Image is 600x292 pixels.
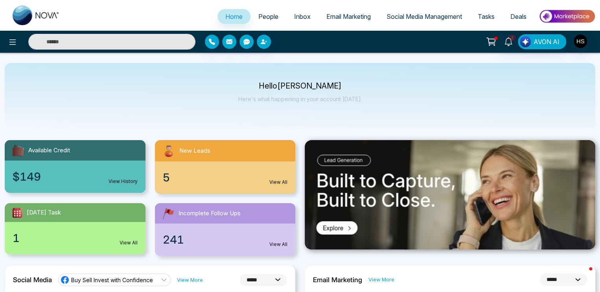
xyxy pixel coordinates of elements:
[387,13,462,20] span: Social Media Management
[478,13,495,20] span: Tasks
[179,146,210,155] span: New Leads
[510,13,526,20] span: Deals
[163,169,170,186] span: 5
[11,206,24,219] img: todayTask.svg
[217,9,250,24] a: Home
[109,178,138,185] a: View History
[574,35,587,48] img: User Avatar
[13,230,20,246] span: 1
[28,146,70,155] span: Available Credit
[71,276,153,284] span: Buy Sell Invest with Confidence
[286,9,318,24] a: Inbox
[520,36,531,47] img: Lead Flow
[368,276,394,283] a: View More
[250,9,286,24] a: People
[534,37,560,46] span: AVON AI
[177,276,203,284] a: View More
[294,13,311,20] span: Inbox
[161,206,175,220] img: followUps.svg
[379,9,470,24] a: Social Media Management
[470,9,502,24] a: Tasks
[13,6,60,25] img: Nova CRM Logo
[573,265,592,284] iframe: Intercom live chat
[502,9,534,24] a: Deals
[150,203,300,256] a: Incomplete Follow Ups241View All
[13,276,52,284] h2: Social Media
[508,34,515,41] span: 3
[499,34,518,48] a: 3
[163,231,184,248] span: 241
[179,209,241,218] span: Incomplete Follow Ups
[269,241,287,248] a: View All
[225,13,243,20] span: Home
[120,239,138,246] a: View All
[11,143,25,157] img: availableCredit.svg
[269,179,287,186] a: View All
[318,9,379,24] a: Email Marketing
[313,276,362,284] h2: Email Marketing
[305,140,595,249] img: .
[150,140,300,194] a: New Leads5View All
[161,143,176,158] img: newLeads.svg
[238,83,362,89] p: Hello [PERSON_NAME]
[518,34,566,49] button: AVON AI
[238,96,362,102] p: Here's what happening in your account [DATE].
[538,7,595,25] img: Market-place.gif
[27,208,61,217] span: [DATE] Task
[326,13,371,20] span: Email Marketing
[258,13,278,20] span: People
[13,168,41,185] span: $149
